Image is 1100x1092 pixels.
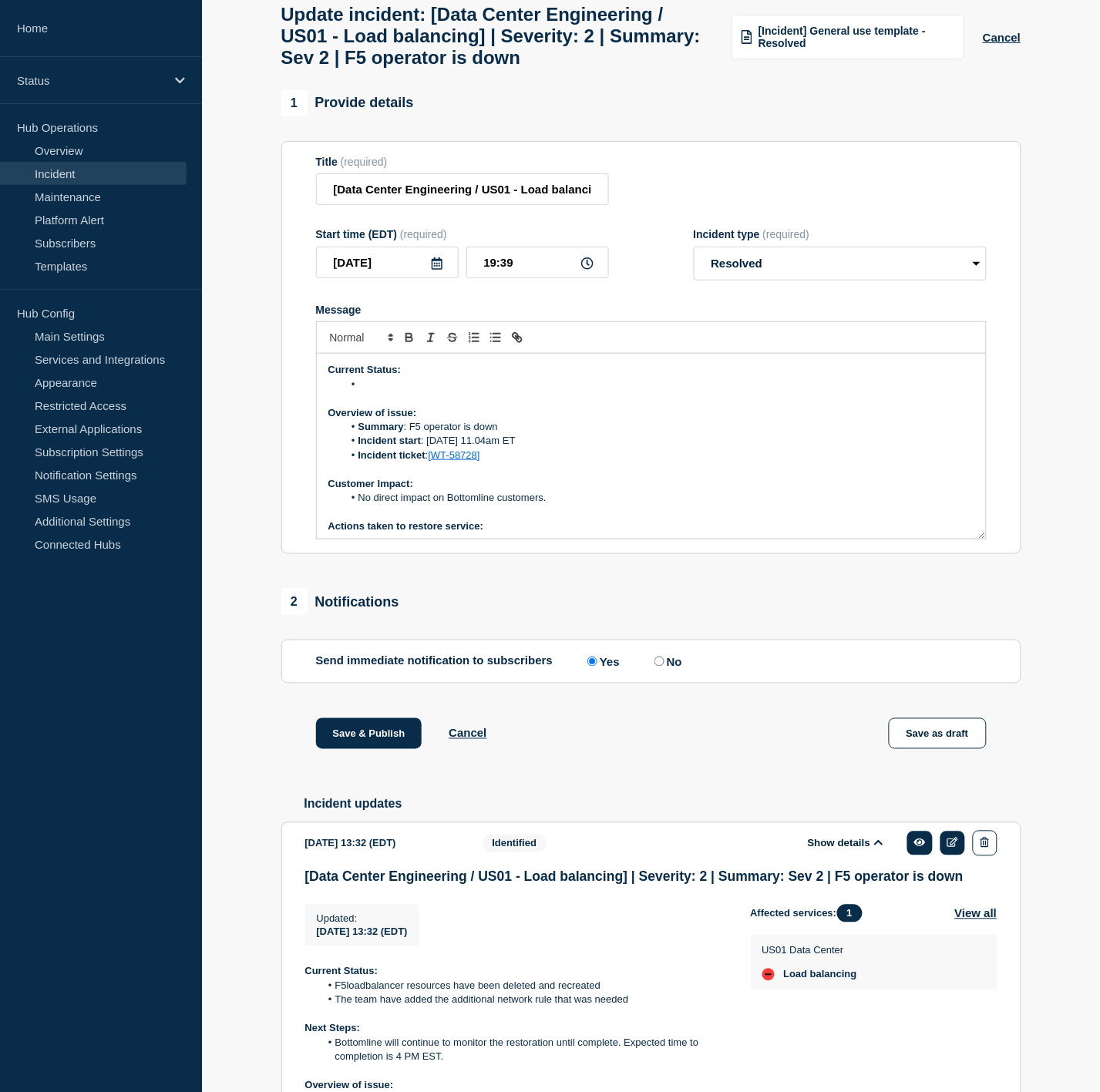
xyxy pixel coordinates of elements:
[281,589,399,615] div: Notifications
[328,364,402,375] strong: Current Status:
[323,328,399,347] span: Font size
[320,1037,726,1065] li: Bottomline will continue to monitor the restoration until complete. Expected time to completion i...
[506,328,528,347] button: Toggle link
[281,90,414,116] div: Provide details
[483,835,547,852] span: Identified
[305,1080,394,1091] strong: Overview of issue:
[358,421,404,432] strong: Summary
[751,905,870,922] span: Affected services:
[317,926,408,938] span: [DATE] 13:32 (EDT)
[358,449,426,461] strong: Incident ticket
[316,304,987,316] div: Message
[587,657,597,667] input: Yes
[762,969,775,981] div: down
[955,905,997,922] button: View all
[281,589,308,615] span: 2
[343,420,974,434] li: : F5 operator is down
[317,354,986,539] div: Message
[763,228,810,240] span: (required)
[320,979,726,993] li: F5loadbalancer resources have been deleted and recreated
[694,228,987,240] div: Incident type
[759,25,954,49] span: [Incident] General use template - Resolved
[316,718,422,749] button: Save & Publish
[463,328,485,347] button: Toggle ordered list
[420,328,442,347] button: Toggle italic text
[305,831,459,856] div: [DATE] 13:32 (EDT)
[343,449,974,462] li: :
[316,228,609,240] div: Start time (EDT)
[694,247,987,281] select: Incident type
[316,173,609,205] input: Title
[305,1023,361,1034] strong: Next Steps:
[429,449,480,461] a: [WT-58728]
[762,945,857,956] p: US01 Data Center
[304,798,1021,811] h2: Incident updates
[316,654,987,669] div: Send immediate notification to subscribers
[305,966,378,977] strong: Current Status:
[837,905,863,922] span: 1
[341,156,388,168] span: (required)
[449,727,486,740] button: Cancel
[466,247,609,278] input: HH:MM
[281,90,308,116] span: 1
[400,228,447,240] span: (required)
[803,837,888,850] button: Show details
[328,407,417,418] strong: Overview of issue:
[485,328,506,347] button: Toggle bulleted list
[343,434,974,448] li: : [DATE] 11.04am ET
[316,654,553,669] p: Send immediate notification to subscribers
[784,969,857,981] span: Load balancing
[584,654,620,669] label: Yes
[17,74,165,87] p: Status
[358,435,422,446] strong: Incident start
[742,30,752,44] img: template icon
[343,491,974,505] li: No direct impact on Bottomline customers.
[983,31,1021,44] button: Cancel
[316,156,609,168] div: Title
[654,657,664,667] input: No
[281,4,714,69] h1: Update incident: [Data Center Engineering / US01 - Load balancing] | Severity: 2 | Summary: Sev 2...
[328,520,484,532] strong: Actions taken to restore service:
[328,478,414,489] strong: Customer Impact:
[316,247,459,278] input: YYYY-MM-DD
[320,993,726,1007] li: The team have added the additional network rule that was needed
[399,328,420,347] button: Toggle bold text
[317,913,408,925] p: Updated :
[442,328,463,347] button: Toggle strikethrough text
[889,718,987,749] button: Save as draft
[305,869,997,885] h3: [Data Center Engineering / US01 - Load balancing] | Severity: 2 | Summary: Sev 2 | F5 operator is...
[651,654,682,669] label: No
